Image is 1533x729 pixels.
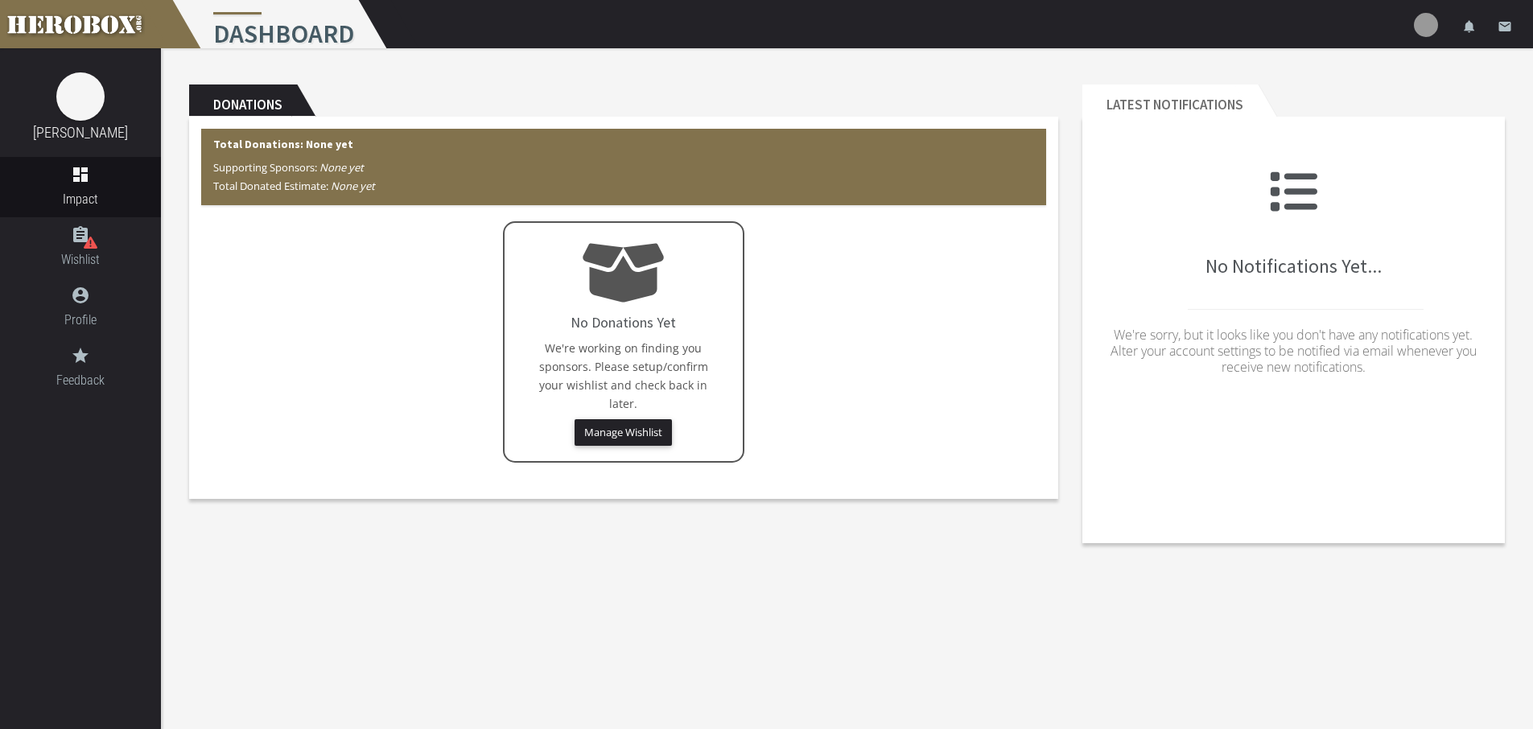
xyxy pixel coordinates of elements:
[71,165,90,184] i: dashboard
[1111,342,1477,376] span: Alter your account settings to be notified via email whenever you receive new notifications.
[571,315,676,331] h4: No Donations Yet
[1094,167,1493,277] h2: No Notifications Yet...
[319,160,364,175] i: None yet
[521,339,727,413] p: We're working on finding you sponsors. Please setup/confirm your wishlist and check back in later.
[56,72,105,121] img: image
[201,129,1046,205] div: Total Donations: None yet
[213,137,353,151] b: Total Donations: None yet
[189,84,297,117] h2: Donations
[1498,19,1512,34] i: email
[575,419,672,446] button: Manage Wishlist
[1462,19,1477,34] i: notifications
[1082,84,1258,117] h2: Latest Notifications
[213,160,364,175] span: Supporting Sponsors:
[1414,13,1438,37] img: user-image
[1094,129,1493,426] div: No Notifications Yet...
[33,124,128,141] a: [PERSON_NAME]
[1114,326,1473,344] span: We're sorry, but it looks like you don't have any notifications yet.
[331,179,375,193] i: None yet
[213,179,375,193] span: Total Donated Estimate:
